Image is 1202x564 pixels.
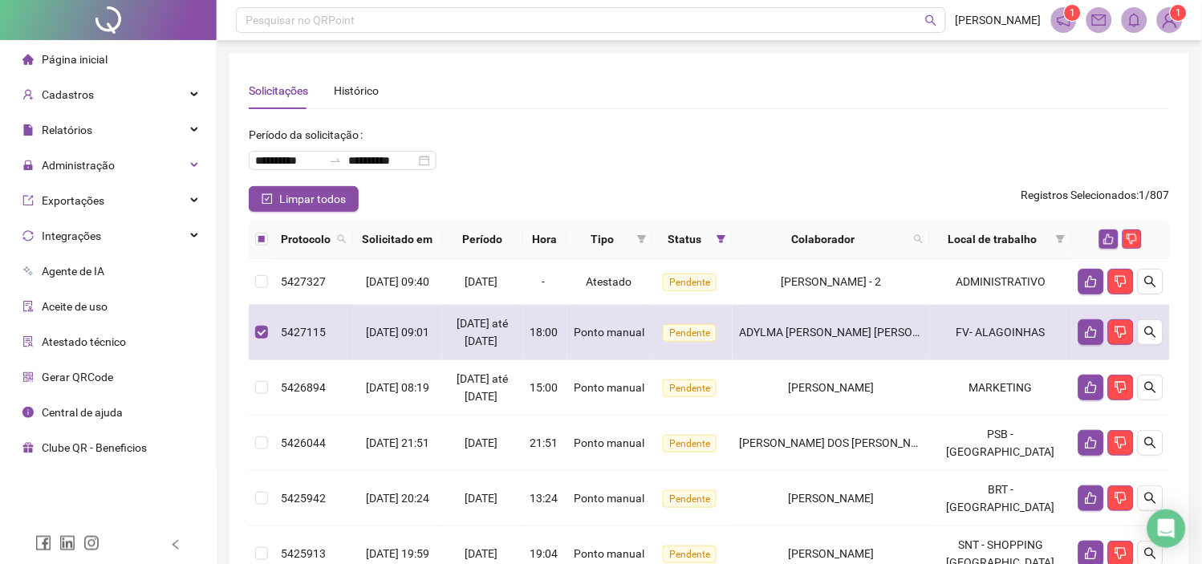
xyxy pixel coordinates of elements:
[329,154,342,167] span: to
[663,379,717,397] span: Pendente
[789,547,875,560] span: [PERSON_NAME]
[1144,326,1157,339] span: search
[1115,381,1127,394] span: dislike
[574,436,644,449] span: Ponto manual
[530,492,558,505] span: 13:24
[1127,233,1138,245] span: dislike
[22,54,34,65] span: home
[1144,381,1157,394] span: search
[281,230,331,248] span: Protocolo
[366,492,429,505] span: [DATE] 20:24
[465,436,497,449] span: [DATE]
[717,234,726,244] span: filter
[465,492,497,505] span: [DATE]
[739,326,960,339] span: ADYLMA [PERSON_NAME] [PERSON_NAME]
[22,124,34,136] span: file
[574,230,631,248] span: Tipo
[530,381,558,394] span: 15:00
[1092,13,1107,27] span: mail
[281,436,326,449] span: 5426044
[42,371,113,383] span: Gerar QRCode
[530,326,558,339] span: 18:00
[1057,13,1071,27] span: notification
[1056,234,1066,244] span: filter
[465,275,497,288] span: [DATE]
[1021,189,1137,201] span: Registros Selecionados
[366,381,429,394] span: [DATE] 08:19
[574,326,644,339] span: Ponto manual
[334,82,379,99] div: Histórico
[574,492,644,505] span: Ponto manual
[337,234,347,244] span: search
[35,535,51,551] span: facebook
[1103,233,1115,245] span: like
[22,89,34,100] span: user-add
[1115,326,1127,339] span: dislike
[930,416,1072,471] td: PSB - [GEOGRAPHIC_DATA]
[1158,8,1182,32] img: 83412
[22,336,34,347] span: solution
[42,124,92,136] span: Relatórios
[42,441,147,454] span: Clube QR - Beneficios
[42,406,123,419] span: Central de ajuda
[663,546,717,563] span: Pendente
[281,381,326,394] span: 5426894
[530,547,558,560] span: 19:04
[1021,186,1170,212] span: : 1 / 807
[1147,509,1186,548] div: Open Intercom Messenger
[542,275,546,288] span: -
[530,436,558,449] span: 21:51
[1144,492,1157,505] span: search
[42,53,108,66] span: Página inicial
[366,326,429,339] span: [DATE] 09:01
[59,535,75,551] span: linkedin
[1053,227,1069,251] span: filter
[366,547,429,560] span: [DATE] 19:59
[42,229,101,242] span: Integrações
[281,275,326,288] span: 5427327
[1065,5,1081,21] sup: 1
[1085,436,1098,449] span: like
[1085,492,1098,505] span: like
[739,436,937,449] span: [PERSON_NAME] DOS [PERSON_NAME]
[782,275,882,288] span: [PERSON_NAME] - 2
[663,435,717,452] span: Pendente
[936,230,1050,248] span: Local de trabalho
[1115,492,1127,505] span: dislike
[1115,275,1127,288] span: dislike
[713,227,729,251] span: filter
[465,547,497,560] span: [DATE]
[42,335,126,348] span: Atestado técnico
[366,436,429,449] span: [DATE] 21:51
[930,259,1072,305] td: ADMINISTRATIVO
[22,301,34,312] span: audit
[442,220,523,259] th: Período
[42,159,115,172] span: Administração
[22,407,34,418] span: info-circle
[789,381,875,394] span: [PERSON_NAME]
[1085,547,1098,560] span: like
[22,160,34,171] span: lock
[574,381,644,394] span: Ponto manual
[42,88,94,101] span: Cadastros
[42,265,104,278] span: Agente de IA
[1144,436,1157,449] span: search
[1171,5,1187,21] sup: Atualize o seu contato no menu Meus Dados
[1085,326,1098,339] span: like
[1085,381,1098,394] span: like
[281,547,326,560] span: 5425913
[634,227,650,251] span: filter
[22,230,34,241] span: sync
[22,371,34,383] span: qrcode
[249,82,308,99] div: Solicitações
[587,275,632,288] span: Atestado
[739,230,908,248] span: Colaborador
[366,275,429,288] span: [DATE] 09:40
[170,539,181,550] span: left
[663,490,717,508] span: Pendente
[911,227,927,251] span: search
[249,186,359,212] button: Limpar todos
[281,326,326,339] span: 5427115
[281,492,326,505] span: 5425942
[22,195,34,206] span: export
